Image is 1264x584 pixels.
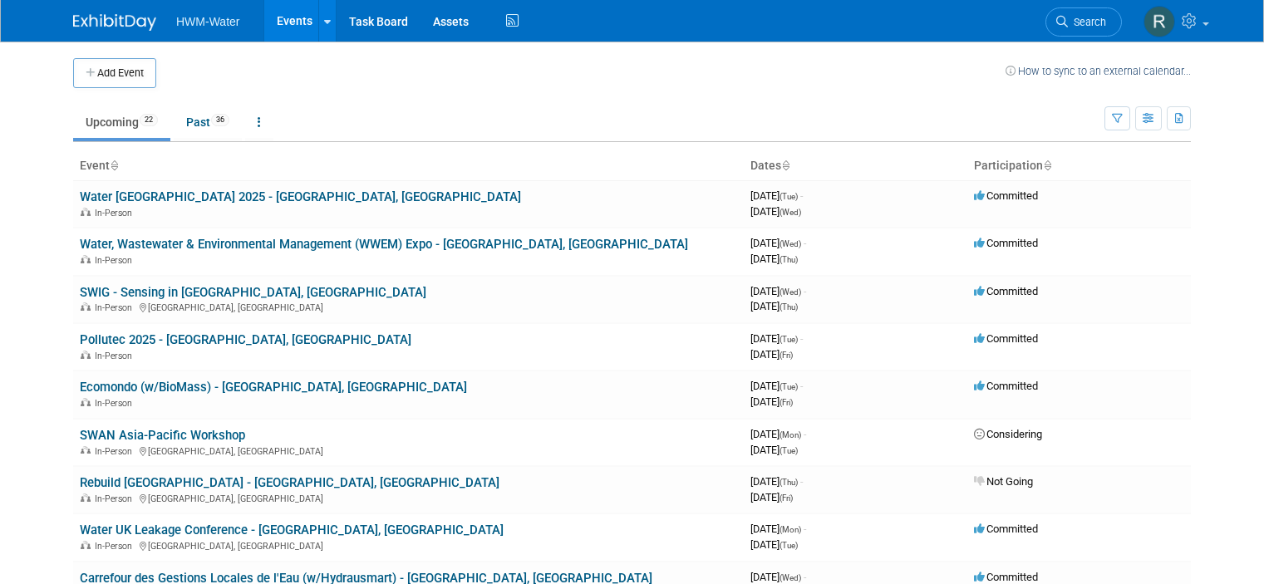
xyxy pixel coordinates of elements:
span: (Wed) [780,208,801,217]
span: Committed [974,571,1038,583]
span: - [800,475,803,488]
button: Add Event [73,58,156,88]
img: In-Person Event [81,398,91,406]
span: - [804,428,806,440]
span: 22 [140,114,158,126]
span: [DATE] [750,444,798,456]
img: In-Person Event [81,541,91,549]
a: SWIG - Sensing in [GEOGRAPHIC_DATA], [GEOGRAPHIC_DATA] [80,285,426,300]
span: (Thu) [780,255,798,264]
th: Event [73,152,744,180]
span: [DATE] [750,189,803,202]
span: [DATE] [750,538,798,551]
a: Sort by Event Name [110,159,118,172]
th: Participation [967,152,1191,180]
span: - [800,332,803,345]
span: [DATE] [750,300,798,312]
span: Search [1068,16,1106,28]
span: [DATE] [750,237,806,249]
span: (Wed) [780,287,801,297]
span: (Fri) [780,493,793,503]
a: Upcoming22 [73,106,170,138]
span: (Fri) [780,398,793,407]
span: HWM-Water [176,15,239,28]
div: [GEOGRAPHIC_DATA], [GEOGRAPHIC_DATA] [80,300,737,313]
span: [DATE] [750,285,806,297]
span: [DATE] [750,380,803,392]
a: Pollutec 2025 - [GEOGRAPHIC_DATA], [GEOGRAPHIC_DATA] [80,332,411,347]
img: In-Person Event [81,255,91,263]
span: [DATE] [750,491,793,503]
span: Committed [974,237,1038,249]
span: In-Person [95,351,137,361]
span: [DATE] [750,571,806,583]
a: Sort by Start Date [781,159,789,172]
img: ExhibitDay [73,14,156,31]
span: 36 [211,114,229,126]
span: - [804,285,806,297]
span: - [804,523,806,535]
span: [DATE] [750,348,793,361]
span: (Wed) [780,573,801,582]
img: Rhys Salkeld [1144,6,1175,37]
span: [DATE] [750,205,801,218]
span: Committed [974,285,1038,297]
a: Water, Wastewater & Environmental Management (WWEM) Expo - [GEOGRAPHIC_DATA], [GEOGRAPHIC_DATA] [80,237,688,252]
a: How to sync to an external calendar... [1006,65,1191,77]
span: In-Person [95,302,137,313]
span: In-Person [95,541,137,552]
span: (Mon) [780,525,801,534]
div: [GEOGRAPHIC_DATA], [GEOGRAPHIC_DATA] [80,538,737,552]
span: Committed [974,380,1038,392]
span: (Tue) [780,335,798,344]
span: In-Person [95,493,137,504]
span: [DATE] [750,395,793,408]
span: Committed [974,189,1038,202]
a: Rebuild [GEOGRAPHIC_DATA] - [GEOGRAPHIC_DATA], [GEOGRAPHIC_DATA] [80,475,499,490]
span: [DATE] [750,475,803,488]
span: (Mon) [780,430,801,439]
span: [DATE] [750,332,803,345]
span: Committed [974,332,1038,345]
a: Search [1045,7,1122,37]
span: (Thu) [780,478,798,487]
img: In-Person Event [81,302,91,311]
span: (Tue) [780,382,798,391]
a: Sort by Participation Type [1043,159,1051,172]
a: SWAN Asia-Pacific Workshop [80,428,245,443]
div: [GEOGRAPHIC_DATA], [GEOGRAPHIC_DATA] [80,444,737,457]
span: In-Person [95,398,137,409]
span: [DATE] [750,253,798,265]
span: - [804,237,806,249]
span: (Thu) [780,302,798,312]
a: Past36 [174,106,242,138]
span: (Tue) [780,192,798,201]
img: In-Person Event [81,351,91,359]
a: Ecomondo (w/BioMass) - [GEOGRAPHIC_DATA], [GEOGRAPHIC_DATA] [80,380,467,395]
span: In-Person [95,255,137,266]
span: [DATE] [750,428,806,440]
span: Considering [974,428,1042,440]
span: In-Person [95,446,137,457]
span: (Wed) [780,239,801,248]
a: Water [GEOGRAPHIC_DATA] 2025 - [GEOGRAPHIC_DATA], [GEOGRAPHIC_DATA] [80,189,521,204]
span: Committed [974,523,1038,535]
span: - [800,189,803,202]
span: (Fri) [780,351,793,360]
div: [GEOGRAPHIC_DATA], [GEOGRAPHIC_DATA] [80,491,737,504]
img: In-Person Event [81,208,91,216]
span: - [800,380,803,392]
a: Water UK Leakage Conference - [GEOGRAPHIC_DATA], [GEOGRAPHIC_DATA] [80,523,504,537]
img: In-Person Event [81,493,91,502]
th: Dates [744,152,967,180]
span: In-Person [95,208,137,218]
span: (Tue) [780,541,798,550]
span: Not Going [974,475,1033,488]
span: - [804,571,806,583]
span: (Tue) [780,446,798,455]
img: In-Person Event [81,446,91,454]
span: [DATE] [750,523,806,535]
